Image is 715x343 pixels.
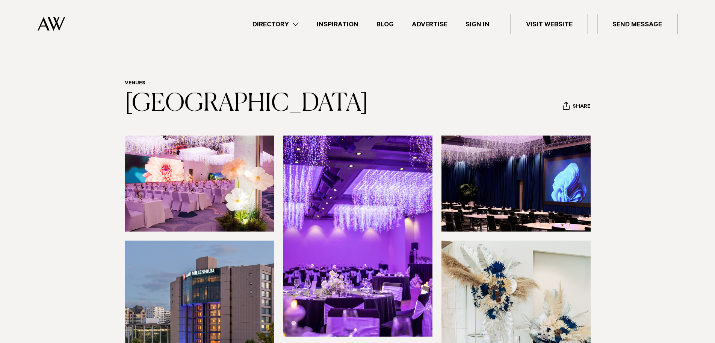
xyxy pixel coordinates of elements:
a: Advertise [403,19,457,29]
a: [GEOGRAPHIC_DATA] [125,92,368,116]
a: Venues [125,81,145,87]
a: Visit Website [511,14,588,34]
img: Auckland Weddings Logo [38,17,65,31]
a: Directory [243,19,308,29]
a: Inspiration [308,19,367,29]
span: Share [573,104,590,111]
a: Blog [367,19,403,29]
button: Share [562,101,591,113]
a: Send Message [597,14,677,34]
a: Sign In [457,19,499,29]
